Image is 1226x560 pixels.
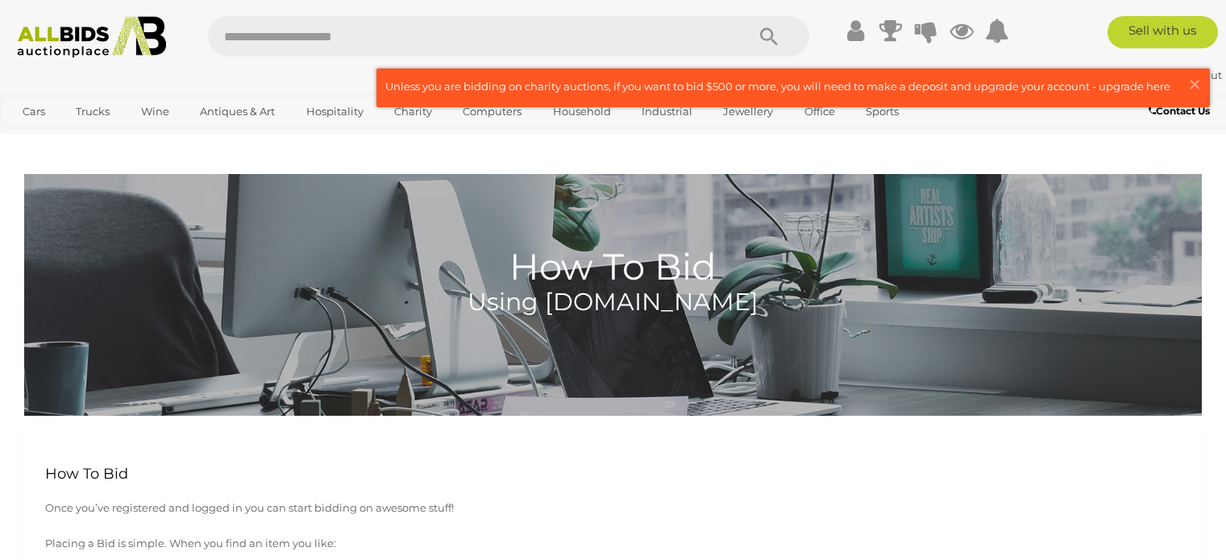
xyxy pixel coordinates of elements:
a: Contact Us [1149,102,1214,120]
a: Office [794,98,846,125]
h4: Using [DOMAIN_NAME] [24,288,1202,315]
a: Household [542,98,621,125]
a: Cars [12,98,56,125]
p: Once you’ve registered and logged in you can start bidding on awesome stuff! [45,499,1181,517]
a: Sell with us [1108,16,1218,48]
a: Computers [452,98,532,125]
h1: How To Bid [24,174,1202,287]
span: × [1187,68,1202,100]
a: Trucks [65,98,120,125]
a: Jewellery [713,98,783,125]
a: Antiques & Art [189,98,285,125]
p: Placing a Bid is simple. When you find an item you like: [45,534,1181,553]
a: Sports [855,98,909,125]
button: Search [729,16,809,56]
a: Charity [384,98,443,125]
b: Contact Us [1149,105,1210,117]
a: Industrial [631,98,703,125]
img: Allbids.com.au [9,16,175,58]
a: Hospitality [296,98,374,125]
a: [GEOGRAPHIC_DATA] [12,125,148,151]
h3: How To Bid [45,467,1181,483]
a: Wine [131,98,180,125]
